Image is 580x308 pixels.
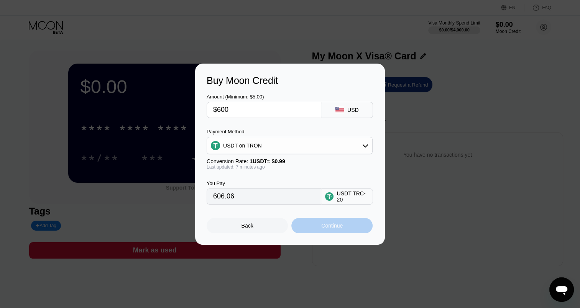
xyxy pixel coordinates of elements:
iframe: Knapp för att öppna meddelandefönstret [549,277,574,302]
div: Last updated: 7 minutes ago [207,164,373,170]
div: Conversion Rate: [207,158,373,164]
div: USDT TRC-20 [337,190,369,203]
div: Amount (Minimum: $5.00) [207,94,321,100]
div: You Pay [207,180,321,186]
div: Buy Moon Credit [207,75,373,86]
span: 1 USDT ≈ $0.99 [250,158,285,164]
div: USD [347,107,359,113]
div: Back [207,218,288,233]
div: Continue [291,218,373,233]
div: USDT on TRON [207,138,372,153]
div: Back [242,223,253,229]
input: $0.00 [213,102,315,118]
div: Payment Method [207,129,373,134]
div: Continue [321,223,343,229]
div: USDT on TRON [223,143,262,149]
